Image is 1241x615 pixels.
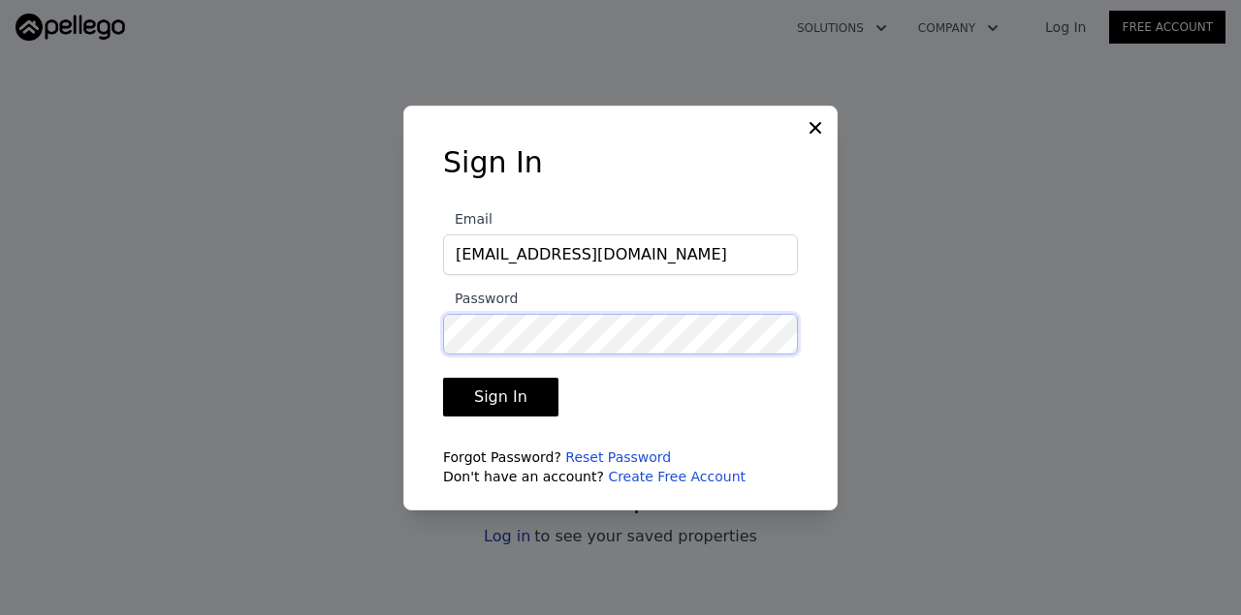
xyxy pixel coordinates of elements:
span: Password [443,291,518,306]
a: Create Free Account [608,469,746,484]
input: Password [443,314,798,354]
button: Sign In [443,378,558,416]
input: Email [443,234,798,275]
div: Forgot Password? Don't have an account? [443,447,798,486]
span: Email [443,211,493,227]
h3: Sign In [443,145,798,180]
a: Reset Password [565,449,671,465]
